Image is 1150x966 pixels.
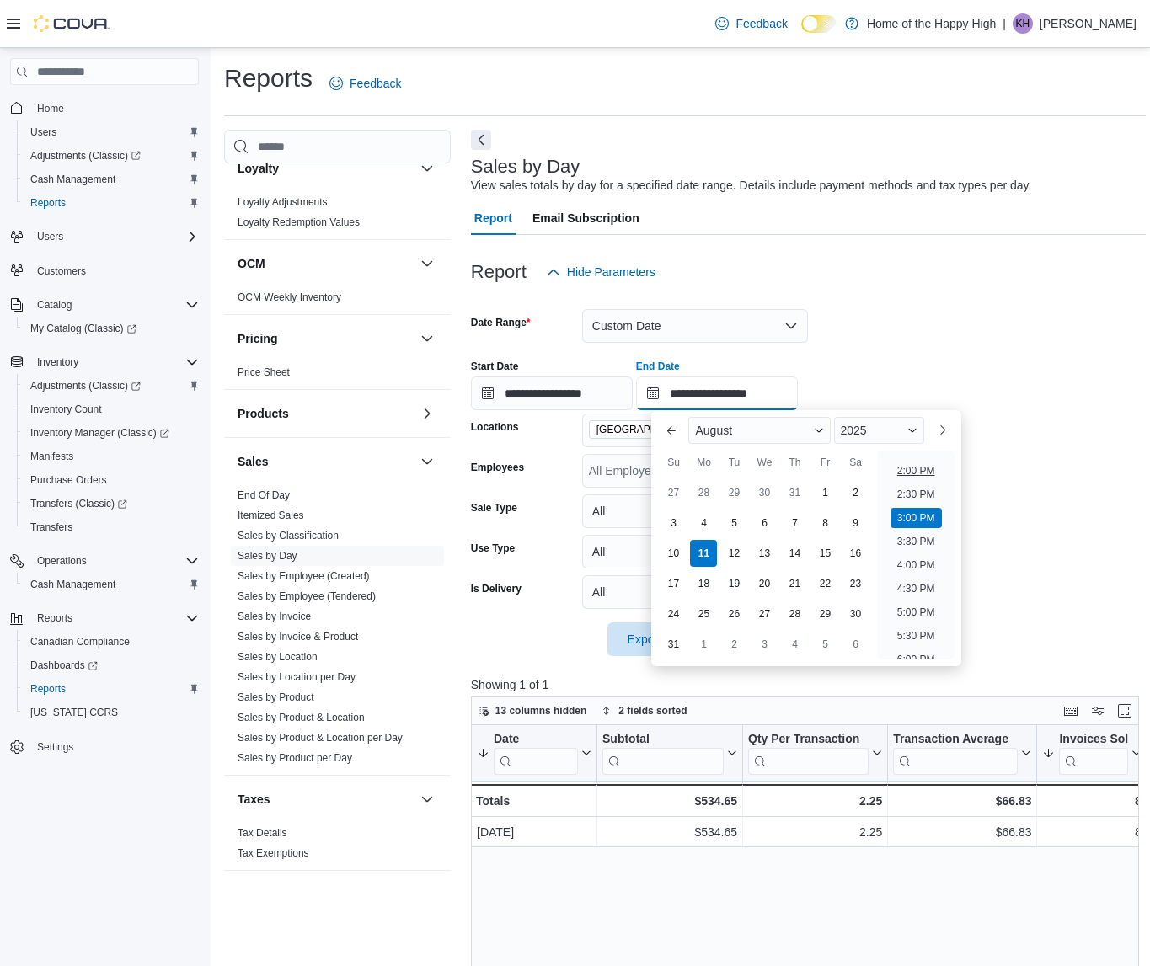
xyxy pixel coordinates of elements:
a: Sales by Location [238,651,318,663]
a: Customers [30,261,93,281]
a: End Of Day [238,489,290,501]
h3: Report [471,262,527,282]
button: Custom Date [582,309,808,343]
button: Reports [17,677,206,701]
div: day-5 [720,510,747,536]
button: Inventory [30,352,85,372]
li: 2:30 PM [891,484,942,504]
div: day-9 [842,510,869,536]
button: All [582,575,808,609]
div: day-4 [690,510,717,536]
div: day-7 [781,510,808,536]
a: My Catalog (Classic) [17,317,206,340]
div: Totals [476,791,591,811]
h1: Reports [224,61,313,95]
div: day-18 [690,570,717,597]
span: [GEOGRAPHIC_DATA] - [GEOGRAPHIC_DATA] - Fire & Flower [596,421,728,438]
span: Sales by Employee (Created) [238,569,370,583]
div: Taxes [224,823,451,870]
span: Transfers [30,520,72,534]
label: Use Type [471,542,515,555]
span: Sales by Location per Day [238,670,356,684]
button: Reports [30,608,79,628]
div: Subtotal [602,732,724,775]
button: Next month [928,417,955,444]
span: Sales by Invoice & Product [238,630,358,643]
div: day-5 [811,631,838,658]
span: Sales by Employee (Tendered) [238,590,376,603]
a: Loyalty Adjustments [238,196,328,208]
button: Subtotal [602,732,737,775]
button: Next [471,130,491,150]
div: Sales [224,485,451,775]
label: Start Date [471,360,519,373]
div: day-25 [690,600,717,627]
span: Sylvan Lake - Hewlett Park Landing - Fire & Flower [589,420,749,439]
button: Purchase Orders [17,468,206,492]
a: Tax Details [238,827,287,839]
div: day-3 [660,510,687,536]
div: 2.25 [748,823,882,843]
div: day-2 [720,631,747,658]
span: Email Subscription [532,201,639,235]
a: Sales by Day [238,550,297,562]
span: Operations [30,551,199,571]
button: Reports [17,191,206,215]
span: Adjustments (Classic) [24,146,199,166]
span: Sales by Day [238,549,297,563]
span: Purchase Orders [24,470,199,490]
div: Button. Open the year selector. 2025 is currently selected. [834,417,924,444]
button: 2 fields sorted [595,701,693,721]
button: Transfers [17,515,206,539]
button: [US_STATE] CCRS [17,701,206,724]
div: day-26 [720,600,747,627]
span: Transfers [24,517,199,537]
button: Hide Parameters [540,255,662,289]
span: Settings [37,740,73,754]
input: Dark Mode [801,15,837,33]
div: Mo [690,449,717,476]
a: Itemized Sales [238,510,304,521]
div: $534.65 [602,823,737,843]
span: Adjustments (Classic) [30,149,141,163]
button: Transaction Average [893,732,1031,775]
a: Cash Management [24,169,122,189]
span: Sales by Product & Location [238,711,365,724]
div: day-21 [781,570,808,597]
a: Adjustments (Classic) [17,144,206,168]
li: 6:00 PM [891,649,942,670]
div: Date [494,732,578,775]
span: Settings [30,736,199,757]
div: day-11 [690,540,717,567]
button: Pricing [238,330,414,347]
div: day-29 [720,479,747,506]
div: day-24 [660,600,687,627]
ul: Time [877,451,954,659]
span: Customers [37,264,86,278]
li: 2:00 PM [891,461,942,481]
div: Tu [720,449,747,476]
li: 5:30 PM [891,626,942,646]
div: Qty Per Transaction [748,732,869,748]
button: OCM [238,255,414,272]
a: Transfers [24,517,79,537]
button: Qty Per Transaction [748,732,882,775]
div: August, 2025 [658,478,870,659]
button: Operations [30,551,94,571]
span: Customers [30,260,199,281]
button: Canadian Compliance [17,630,206,654]
label: Is Delivery [471,582,522,595]
div: Sa [842,449,869,476]
div: Transaction Average [893,732,1018,748]
span: 13 columns hidden [495,704,587,718]
div: day-2 [842,479,869,506]
button: Previous Month [658,417,685,444]
button: Sales [417,451,437,472]
span: Sales by Location [238,650,318,664]
span: Home [37,102,64,115]
div: day-3 [751,631,778,658]
a: Sales by Location per Day [238,671,356,683]
div: day-12 [720,540,747,567]
div: day-10 [660,540,687,567]
div: day-29 [811,600,838,627]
